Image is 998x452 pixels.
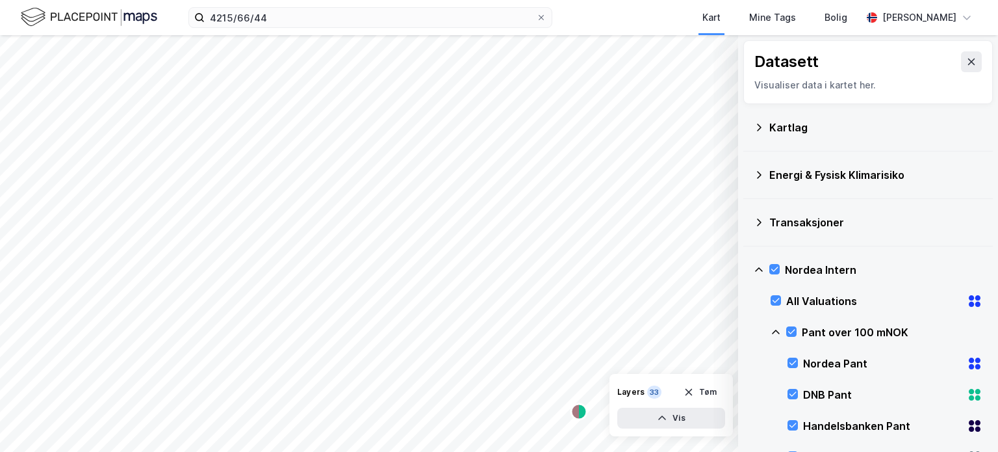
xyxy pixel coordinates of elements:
[803,418,962,434] div: Handelsbanken Pant
[675,382,725,403] button: Tøm
[769,120,982,135] div: Kartlag
[21,6,157,29] img: logo.f888ab2527a4732fd821a326f86c7f29.svg
[749,10,796,25] div: Mine Tags
[933,390,998,452] div: Kontrollprogram for chat
[933,390,998,452] iframe: Chat Widget
[647,386,661,399] div: 33
[785,262,982,278] div: Nordea Intern
[617,387,645,397] div: Layers
[205,8,536,27] input: Søk på adresse, matrikkel, gårdeiere, leietakere eller personer
[769,167,982,183] div: Energi & Fysisk Klimarisiko
[786,293,962,309] div: All Valuations
[803,356,962,371] div: Nordea Pant
[769,215,982,230] div: Transaksjoner
[754,77,982,93] div: Visualiser data i kartet her.
[617,408,725,429] button: Vis
[825,10,847,25] div: Bolig
[754,51,819,72] div: Datasett
[702,10,721,25] div: Kart
[803,387,962,403] div: DNB Pant
[802,325,982,340] div: Pant over 100 mNOK
[882,10,956,25] div: [PERSON_NAME]
[571,404,587,419] div: Map marker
